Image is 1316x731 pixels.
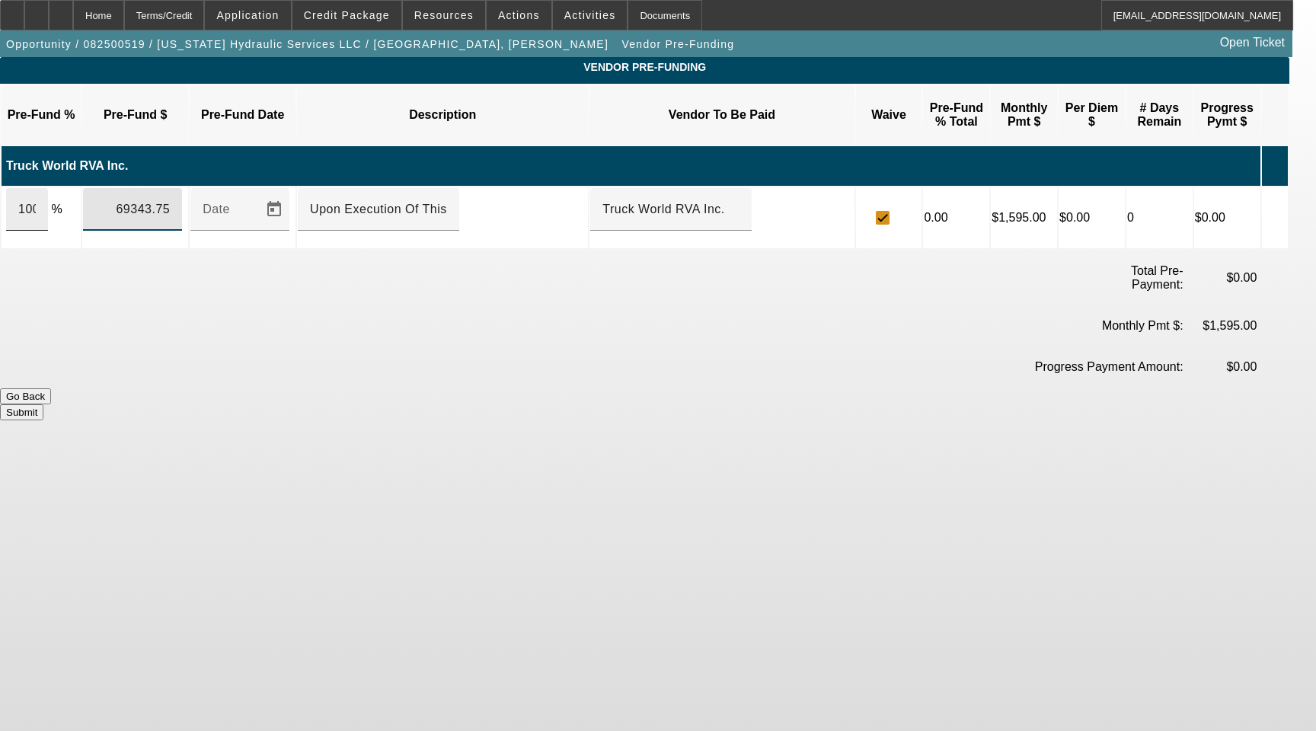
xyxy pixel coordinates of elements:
p: Pre-Fund Date [193,108,292,122]
button: Actions [487,1,551,30]
span: Activities [564,9,616,21]
p: Pre-Fund $ [86,108,184,122]
span: Application [216,9,279,21]
span: Resources [414,9,474,21]
p: 0 [1127,211,1192,225]
p: Pre-Fund % Total [927,101,985,129]
p: $0.00 [1059,211,1124,225]
p: $0.00 [1195,211,1260,225]
input: Account [602,200,739,219]
p: 0.00 [924,211,989,225]
p: # Days Remain [1130,101,1189,129]
span: Actions [498,9,540,21]
p: Monthly Pmt $: [965,319,1183,333]
p: Waive [860,108,918,122]
button: Credit Package [292,1,401,30]
span: % [51,203,62,215]
p: Pre-Fund % [5,108,77,122]
p: $0.00 [1187,271,1257,285]
span: Vendor Pre-Funding [11,61,1278,73]
button: Activities [553,1,628,30]
p: $1,595.00 [1187,319,1257,333]
p: Description [301,108,584,122]
p: $0.00 [1187,360,1257,374]
mat-label: Date [203,203,230,215]
button: Vendor Pre-Funding [618,30,739,58]
span: Opportunity / 082500519 / [US_STATE] Hydraulic Services LLC / [GEOGRAPHIC_DATA], [PERSON_NAME] [6,38,608,50]
a: Open Ticket [1214,30,1291,56]
p: Total Pre-Payment: [1113,264,1183,292]
button: Resources [403,1,485,30]
p: $1,595.00 [992,211,1056,225]
button: Open calendar [259,194,289,225]
span: Vendor Pre-Funding [622,38,735,50]
p: Progress Payment Amount: [965,360,1183,374]
p: Per Diem $ [1062,101,1121,129]
p: Vendor To Be Paid [593,108,850,122]
p: Truck World RVA Inc. [6,159,1260,173]
p: Progress Pymt $ [1198,101,1257,129]
span: Credit Package [304,9,390,21]
button: Application [205,1,290,30]
i: Delete [1263,203,1278,231]
i: Add [1263,152,1278,180]
p: Monthly Pmt $ [995,101,1053,129]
